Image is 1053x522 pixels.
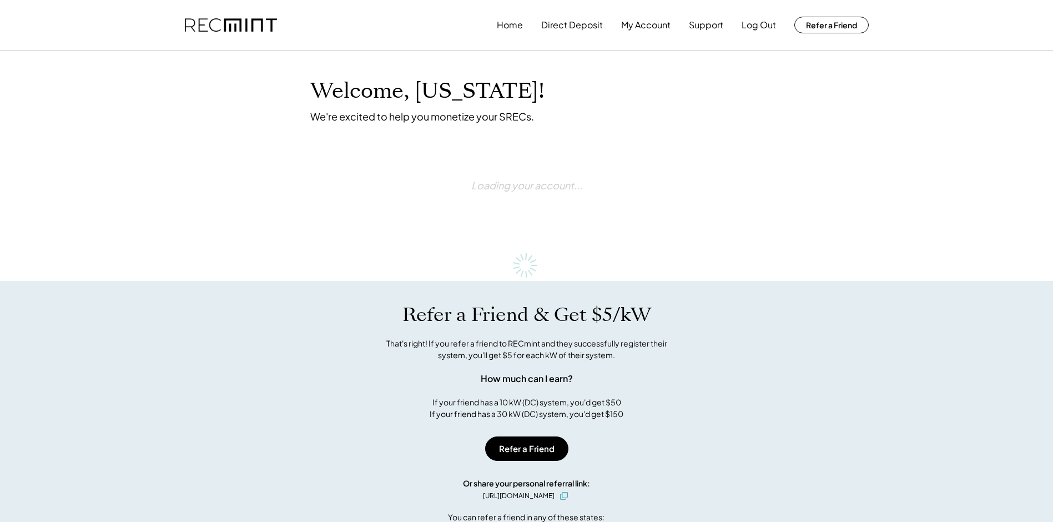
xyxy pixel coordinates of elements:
[557,489,571,503] button: click to copy
[794,17,869,33] button: Refer a Friend
[689,14,723,36] button: Support
[374,338,679,361] div: That's right! If you refer a friend to RECmint and they successfully register their system, you'l...
[742,14,776,36] button: Log Out
[402,303,651,327] h1: Refer a Friend & Get $5/kW
[185,18,277,32] img: recmint-logotype%403x.png
[485,436,568,461] button: Refer a Friend
[541,14,603,36] button: Direct Deposit
[471,150,582,220] div: Loading your account...
[483,491,555,501] div: [URL][DOMAIN_NAME]
[430,396,623,420] div: If your friend has a 10 kW (DC) system, you'd get $50 If your friend has a 30 kW (DC) system, you...
[497,14,523,36] button: Home
[310,78,545,104] h1: Welcome, [US_STATE]!
[481,372,573,385] div: How much can I earn?
[310,110,534,123] div: We're excited to help you monetize your SRECs.
[463,478,590,489] div: Or share your personal referral link:
[621,14,671,36] button: My Account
